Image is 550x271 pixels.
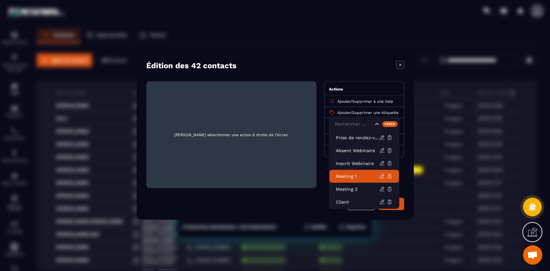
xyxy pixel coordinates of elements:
[329,117,399,132] div: Search for option
[146,61,236,70] h4: Édition des 42 contacts
[336,135,379,141] p: Prise de rendez-vous
[352,99,393,104] span: Supprimer à une liste
[336,173,379,180] p: Meeting 1
[378,198,404,210] button: Éditer
[333,121,373,128] input: Search for option
[151,87,311,183] span: [PERSON_NAME] sélectionner une action à droite de l'écran.
[337,99,351,104] span: Ajouter
[336,199,379,205] p: Client
[352,110,399,115] span: Supprimer une étiquette
[337,110,399,115] p: /
[523,245,542,265] div: Ouvrir le chat
[329,87,343,91] span: Actions
[336,147,379,154] p: Absent Webinaire
[337,99,393,104] p: /
[336,186,379,192] p: Meeting 2
[336,160,379,167] p: Inscrit Webinaire
[337,110,351,115] span: Ajouter
[382,121,398,127] div: Créer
